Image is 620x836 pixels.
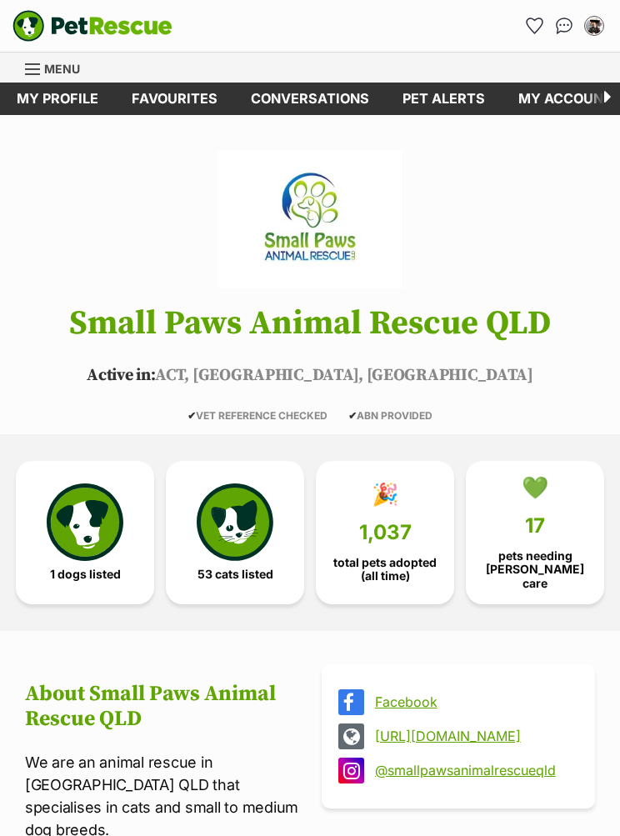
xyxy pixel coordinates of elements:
a: 1 dogs listed [16,461,154,604]
a: 💚 17 pets needing [PERSON_NAME] care [466,461,604,604]
a: Favourites [521,13,547,39]
span: 17 [525,514,545,538]
div: 💚 [522,475,548,500]
div: 🎉 [372,482,398,507]
span: ABN PROVIDED [348,409,432,422]
a: [URL][DOMAIN_NAME] [375,728,572,743]
ul: Account quick links [521,13,607,39]
button: My account [581,13,607,39]
a: Conversations [551,13,577,39]
a: Facebook [375,694,572,709]
span: total pets adopted (all time) [330,556,440,583]
a: 53 cats listed [166,461,304,604]
img: Small Paws Animal Rescue QLD [215,148,405,290]
a: conversations [234,83,386,115]
span: Active in: [87,365,155,386]
a: @smallpawsanimalrescueqld [375,763,572,778]
span: 53 cats listed [197,568,273,581]
a: PetRescue [12,10,172,42]
a: Pet alerts [386,83,502,115]
img: petrescue-icon-eee76f85a60ef55c4a1927667547b313a7c0e82042636edf73dce9c88f694885.svg [47,483,123,560]
span: VET REFERENCE CHECKED [187,409,327,422]
img: chat-41dd97257d64d25036548639549fe6c8038ab92f7586957e7f3b1b290dea8141.svg [556,18,573,34]
img: cat-icon-068c71abf8fe30c970a85cd354bc8e23425d12f6e8612795f06af48be43a487a.svg [197,483,273,560]
img: logo-e224e6f780fb5917bec1dbf3a21bbac754714ae5b6737aabdf751b685950b380.svg [12,10,172,42]
span: pets needing [PERSON_NAME] care [480,549,590,589]
h2: About Small Paws Animal Rescue QLD [25,682,298,732]
span: Menu [44,62,80,76]
img: Diana Bendeich profile pic [586,18,602,34]
span: 1,037 [359,521,412,544]
a: Menu [25,53,92,83]
a: Favourites [115,83,234,115]
span: 1 dogs listed [50,568,121,581]
a: 🎉 1,037 total pets adopted (all time) [316,461,454,604]
icon: ✔ [348,409,357,422]
icon: ✔ [187,409,196,422]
